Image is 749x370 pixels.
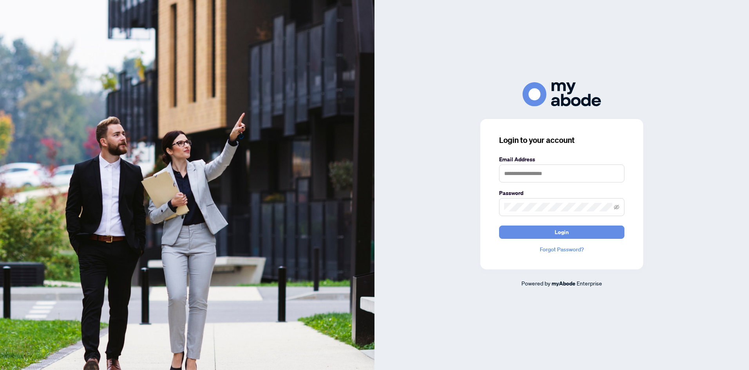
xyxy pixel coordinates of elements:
label: Password [499,189,624,197]
h3: Login to your account [499,135,624,146]
label: Email Address [499,155,624,164]
a: Forgot Password? [499,245,624,254]
span: eye-invisible [614,204,619,210]
img: ma-logo [523,82,601,106]
span: Powered by [521,280,550,287]
a: myAbode [552,279,575,288]
span: Enterprise [577,280,602,287]
button: Login [499,226,624,239]
span: Login [555,226,569,238]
